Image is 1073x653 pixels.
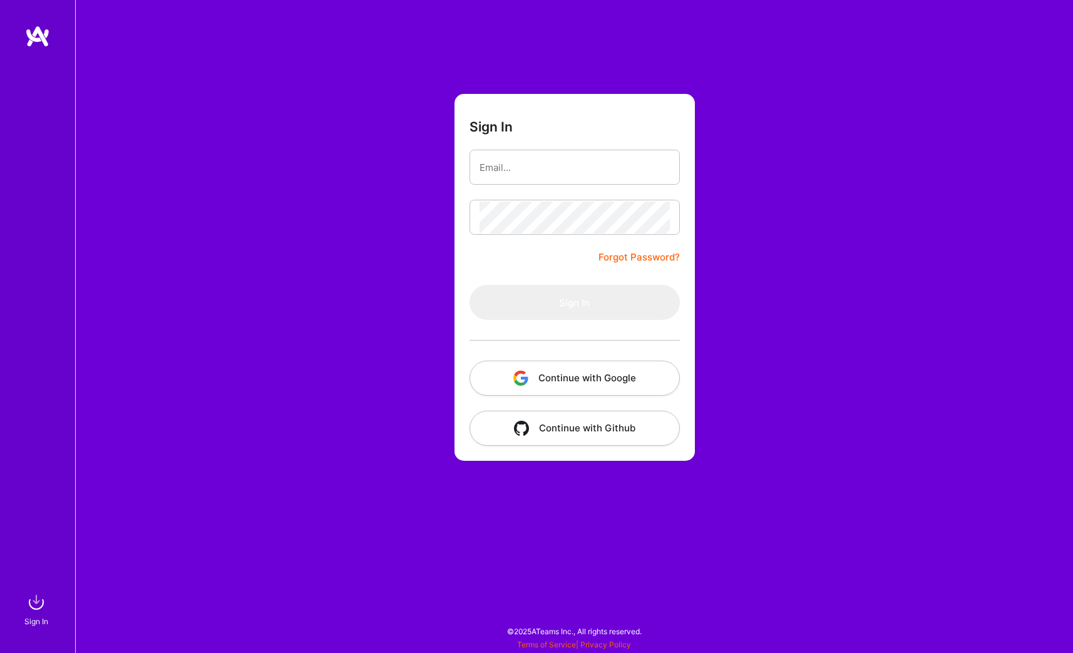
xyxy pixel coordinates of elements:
[470,361,680,396] button: Continue with Google
[24,590,49,615] img: sign in
[470,119,513,135] h3: Sign In
[24,615,48,628] div: Sign In
[25,25,50,48] img: logo
[470,285,680,320] button: Sign In
[513,371,528,386] img: icon
[514,421,529,436] img: icon
[470,411,680,446] button: Continue with Github
[598,250,680,265] a: Forgot Password?
[26,590,49,628] a: sign inSign In
[75,615,1073,647] div: © 2025 ATeams Inc., All rights reserved.
[517,640,631,649] span: |
[580,640,631,649] a: Privacy Policy
[480,152,670,183] input: Email...
[517,640,576,649] a: Terms of Service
